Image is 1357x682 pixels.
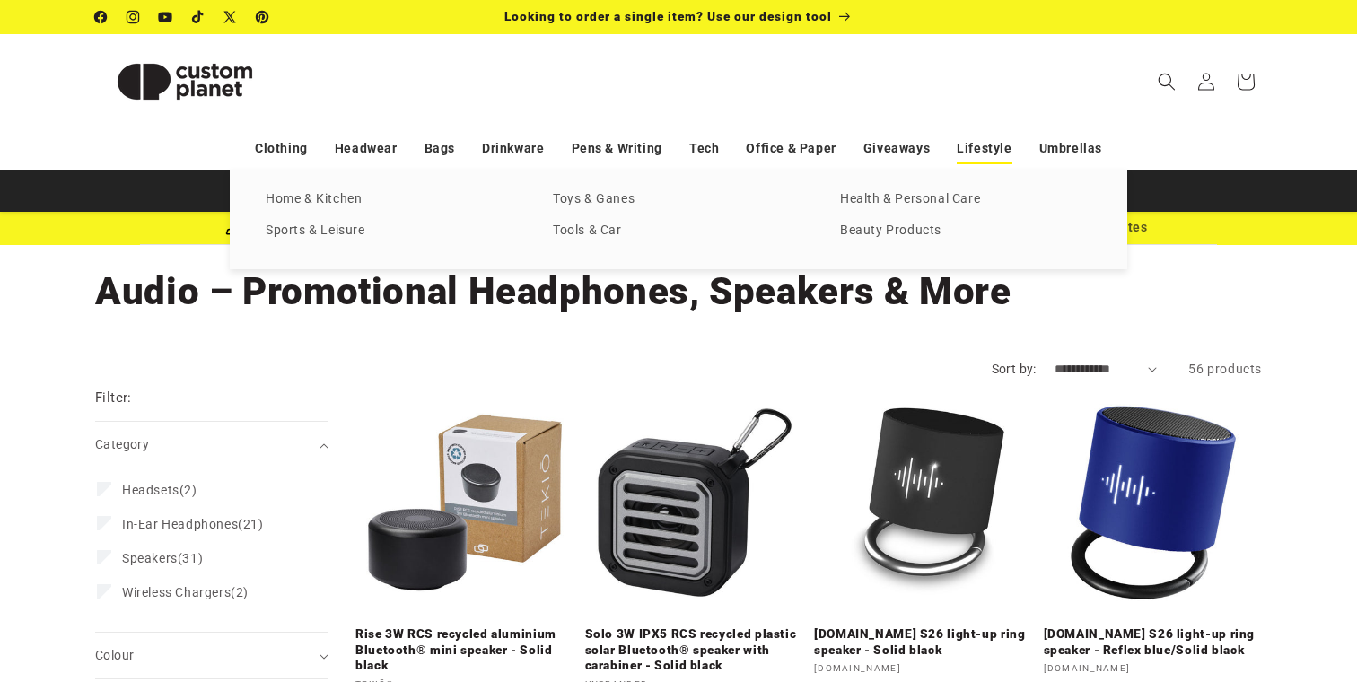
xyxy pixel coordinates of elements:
a: Home & Kitchen [266,188,517,212]
a: Giveaways [863,133,930,164]
a: Beauty Products [840,219,1091,243]
a: Pens & Writing [572,133,662,164]
iframe: Chat Widget [1049,488,1357,682]
a: Sports & Leisure [266,219,517,243]
a: Rise 3W RCS recycled aluminium Bluetooth® mini speaker - Solid black [355,626,574,674]
a: [DOMAIN_NAME] S26 light-up ring speaker - Reflex blue/Solid black [1044,626,1263,658]
h1: Audio – Promotional Headphones, Speakers & More [95,267,1262,316]
a: Bags [425,133,455,164]
span: Wireless Chargers [122,585,231,599]
a: Tech [689,133,719,164]
a: Custom Planet [89,34,282,128]
a: Toys & Ganes [553,188,804,212]
img: Custom Planet [95,41,275,122]
span: In-Ear Headphones [122,517,238,531]
span: Colour [95,648,134,662]
label: Sort by: [992,362,1037,376]
h2: Filter: [95,388,132,408]
span: (2) [122,482,197,498]
a: Headwear [335,133,398,164]
a: Clothing [255,133,308,164]
span: (31) [122,550,203,566]
summary: Category (0 selected) [95,422,328,468]
a: Drinkware [482,133,544,164]
span: Headsets [122,483,179,497]
span: Speakers [122,551,178,565]
a: Solo 3W IPX5 RCS recycled plastic solar Bluetooth® speaker with carabiner - Solid black [585,626,804,674]
span: (21) [122,516,264,532]
summary: Search [1147,62,1186,101]
summary: Colour (0 selected) [95,633,328,678]
a: Health & Personal Care [840,188,1091,212]
span: 56 products [1188,362,1262,376]
span: Category [95,437,149,451]
a: [DOMAIN_NAME] S26 light-up ring speaker - Solid black [814,626,1033,658]
a: Umbrellas [1039,133,1102,164]
a: Office & Paper [746,133,836,164]
span: (2) [122,584,249,600]
span: Looking to order a single item? Use our design tool [504,9,832,23]
a: Tools & Car [553,219,804,243]
a: Lifestyle [957,133,1011,164]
